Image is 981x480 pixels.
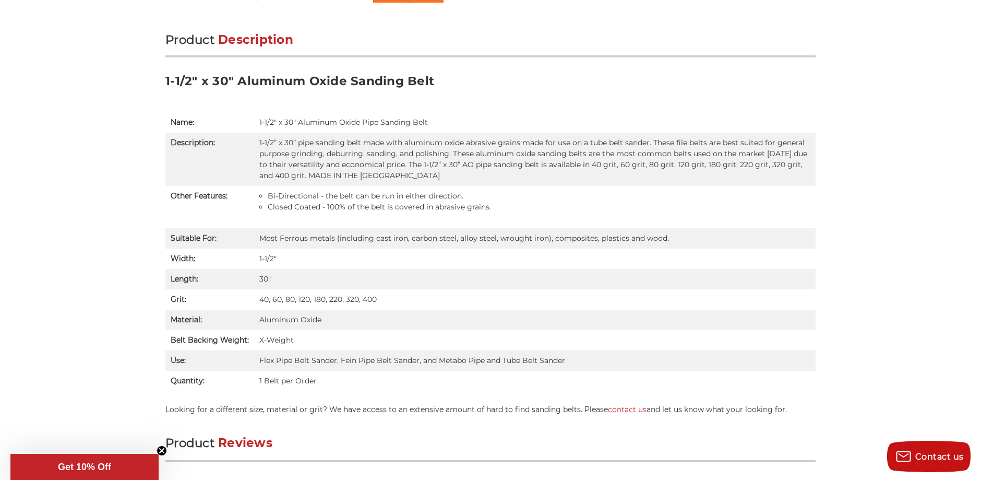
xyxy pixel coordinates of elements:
strong: Suitable For: [171,233,217,243]
td: Aluminum Oxide [254,310,816,330]
button: Close teaser [157,446,167,456]
span: Description [218,32,293,47]
strong: Material: [171,315,202,324]
td: 1 Belt per Order [254,371,816,391]
td: 40, 60, 80, 120, 180, 220, 320, 400 [254,289,816,310]
span: Contact us [915,452,964,462]
td: 1-1/2" x 30" Aluminum Oxide Pipe Sanding Belt [254,112,816,133]
span: Get 10% Off [58,462,111,472]
li: Closed Coated - 100% of the belt is covered in abrasive grains. [268,202,810,213]
td: Flex Pipe Belt Sander, Fein Pipe Belt Sander, and Metabo Pipe and Tube Belt Sander [254,350,816,371]
strong: Length: [171,274,198,284]
div: Get 10% OffClose teaser [10,454,159,480]
td: X-Weight [254,330,816,350]
li: Bi-Directional - the belt can be run in either direction. [268,191,810,202]
strong: Other Features: [171,191,228,201]
td: Most Ferrous metals (including cast iron, carbon steel, alloy steel, wrought iron), composites, p... [254,228,816,249]
strong: Grit: [171,295,186,304]
strong: Width: [171,254,195,263]
h3: 1-1/2" x 30" Aluminum Oxide Sanding Belt [165,73,816,97]
a: contact us [608,405,647,414]
td: 1-1/2″ [254,249,816,269]
strong: Name: [171,118,194,127]
span: Product [165,32,214,47]
strong: Description: [171,138,215,147]
strong: Quantity: [171,376,205,385]
p: Looking for a different size, material or grit? We have access to an extensive amount of hard to ... [165,404,816,415]
button: Contact us [887,441,971,472]
span: Product [165,436,214,450]
strong: Use: [171,356,186,365]
strong: Belt Backing Weight: [171,335,249,345]
td: 30″ [254,269,816,289]
span: Reviews [218,436,272,450]
td: 1-1/2” x 30” pipe sanding belt made with aluminum oxide abrasive grains made for use on a tube be... [254,133,816,186]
